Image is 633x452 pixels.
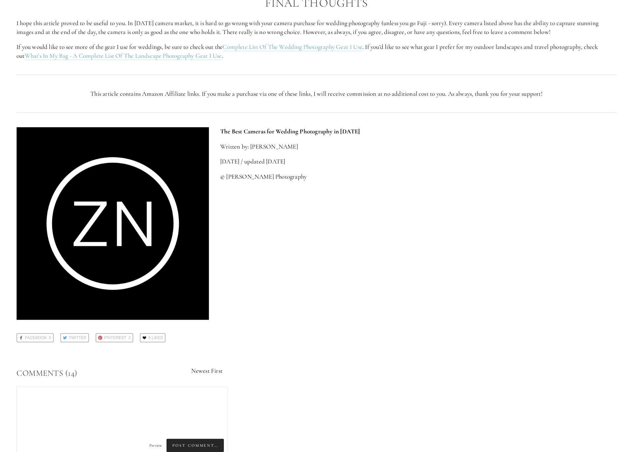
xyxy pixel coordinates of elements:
span: 2 [128,334,131,342]
span: Twitter [69,334,86,342]
a: What's In My Bag - A Complete List Of The Landscape Photography Gear I Use [25,52,222,60]
span: Comments (14) [16,368,77,378]
span: Facebook [25,334,47,342]
span: Preview [149,443,162,448]
p: © [PERSON_NAME] Photography [220,172,617,181]
p: [DATE] / updated [DATE] [220,157,617,166]
a: Pinterest2 [96,333,133,342]
p: This article contains Amazon Affiliate links. If you make a purchase via one of these links, I wi... [16,89,617,98]
span: 0 [49,334,51,342]
a: Twitter [60,333,89,342]
a: Facebook0 [16,333,54,342]
strong: The Best Cameras for Wedding Photography in [DATE] [220,127,360,135]
p: If you would like to see more of the gear I use for weddings, be sure to check out the . If you’d... [16,43,617,60]
span: Post Comment… [166,439,224,452]
p: I hope this article proved to be useful to you. In [DATE] camera market, it is hard to go wrong w... [16,19,617,36]
p: Written by: [PERSON_NAME] [220,142,617,151]
span: 9 Likes [148,334,163,342]
a: 9 Likes [140,333,166,342]
a: Complete List Of The Wedding Photography Gear I Use [223,43,362,51]
span: Pinterest [104,334,126,342]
